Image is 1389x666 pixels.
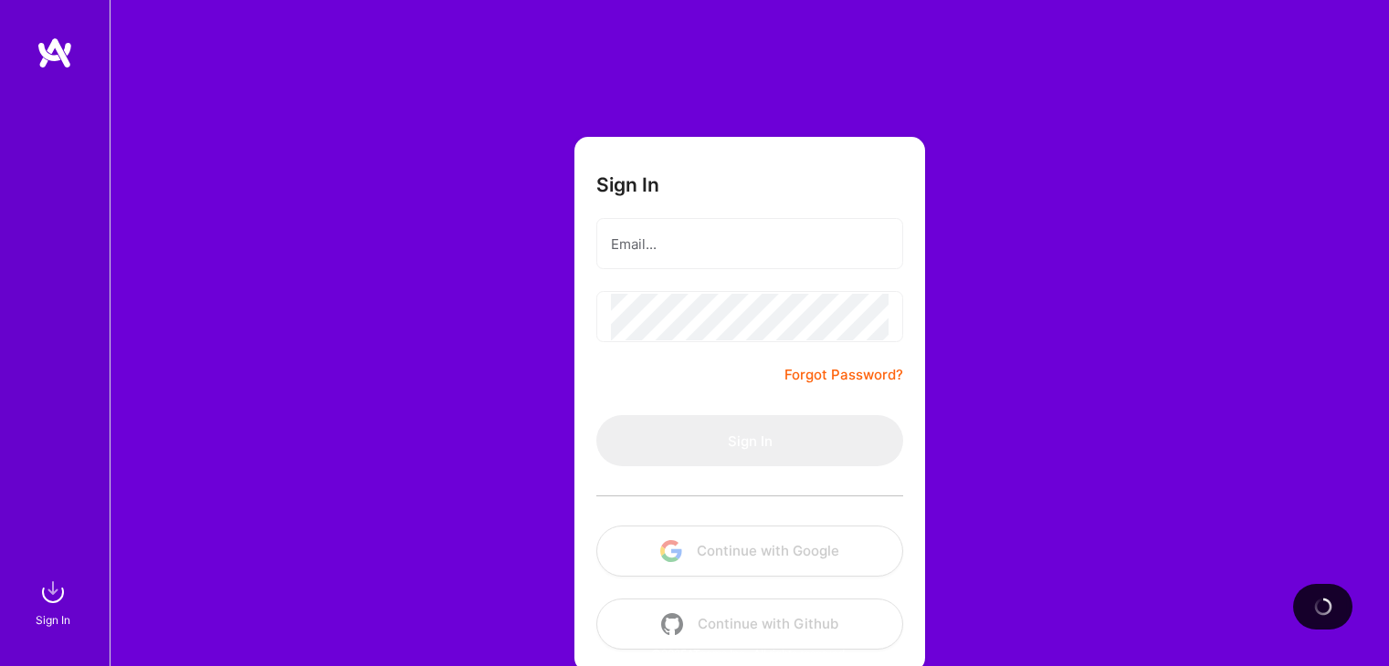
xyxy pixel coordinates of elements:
button: Continue with Github [596,598,903,650]
div: Sign In [36,610,70,630]
button: Sign In [596,415,903,466]
img: icon [661,613,683,635]
img: icon [660,540,682,562]
h3: Sign In [596,173,659,196]
a: Forgot Password? [784,364,903,386]
img: sign in [35,574,71,610]
a: sign inSign In [38,574,71,630]
img: loading [1313,597,1333,617]
input: Email... [611,221,889,267]
img: logo [37,36,73,69]
button: Continue with Google [596,526,903,577]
